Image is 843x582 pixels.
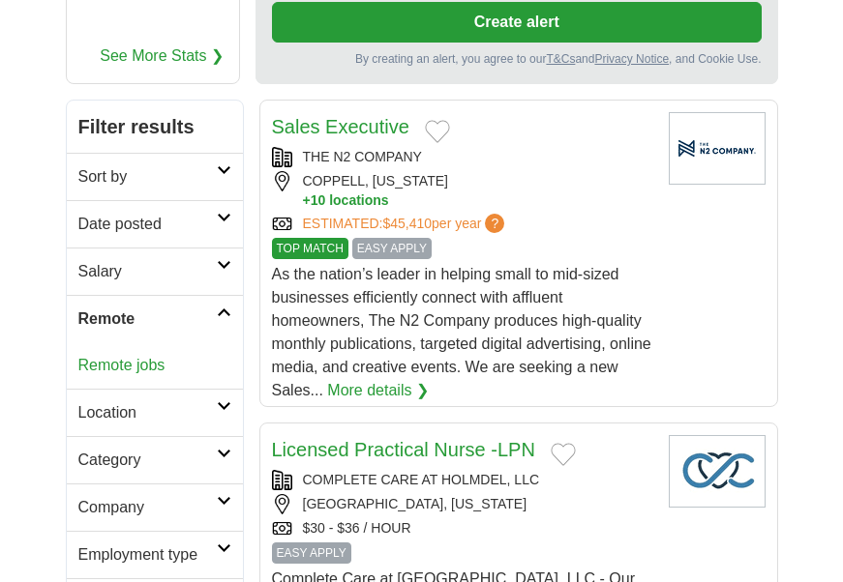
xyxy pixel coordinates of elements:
a: Remote jobs [78,357,166,373]
a: Licensed Practical Nurse -LPN [272,439,535,460]
span: TOP MATCH [272,238,348,259]
h2: Sort by [78,165,217,189]
a: Location [67,389,243,436]
a: Privacy Notice [594,52,669,66]
div: COMPLETE CARE AT HOLMDEL, LLC [272,470,653,490]
a: Salary [67,247,243,295]
div: THE N2 COMPANY [272,147,653,167]
a: Date posted [67,200,243,247]
span: As the nation’s leader in helping small to mid-sized businesses efficiently connect with affluent... [272,266,651,398]
div: $30 - $36 / HOUR [272,518,653,538]
h2: Company [78,496,217,519]
button: Add to favorite jobs [551,443,576,466]
img: Company logo [669,435,766,508]
h2: Category [78,449,217,472]
span: EASY APPLY [352,238,432,259]
h2: Date posted [78,213,217,236]
h2: Employment type [78,543,217,567]
a: Company [67,483,243,531]
a: T&Cs [546,52,575,66]
a: Sales Executive [272,116,409,137]
a: Sort by [67,153,243,200]
a: More details ❯ [327,379,429,402]
div: [GEOGRAPHIC_DATA], [US_STATE] [272,494,653,514]
span: ? [485,214,504,233]
img: Company logo [669,112,766,185]
h2: Filter results [67,101,243,153]
button: Create alert [272,2,762,43]
div: By creating an alert, you agree to our and , and Cookie Use. [272,50,762,68]
button: Add to favorite jobs [425,120,450,143]
button: +10 locations [303,191,653,210]
h2: Location [78,401,217,424]
div: COPPELL, [US_STATE] [272,171,653,210]
a: Remote [67,295,243,342]
span: EASY APPLY [272,542,351,564]
span: $45,410 [382,216,432,231]
span: + [303,191,311,210]
h2: Remote [78,307,217,331]
a: ESTIMATED:$45,410per year? [303,214,509,234]
a: Employment type [67,531,243,578]
a: Category [67,436,243,483]
h2: Salary [78,260,217,283]
a: See More Stats ❯ [100,44,224,68]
